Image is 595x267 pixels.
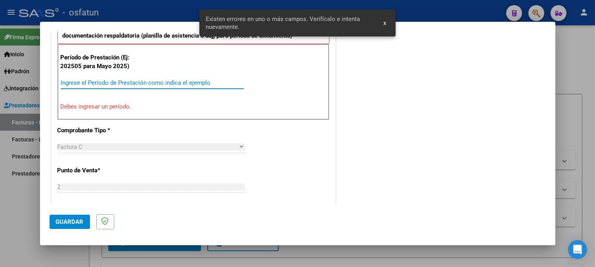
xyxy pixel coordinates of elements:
p: Período de Prestación (Ej: 202505 para Mayo 2025) [61,53,140,71]
span: x [383,19,386,27]
p: Comprobante Tipo * [57,126,139,135]
span: Factura C [57,143,83,151]
button: Guardar [50,215,90,229]
span: Existen errores en uno o más campos. Verifícalo e intenta nuevamente. [206,15,374,31]
p: Punto de Venta [57,166,139,175]
span: Guardar [56,218,84,225]
button: x [377,16,392,30]
div: Open Intercom Messenger [568,240,587,259]
p: Debes ingresar un período. [61,102,326,111]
